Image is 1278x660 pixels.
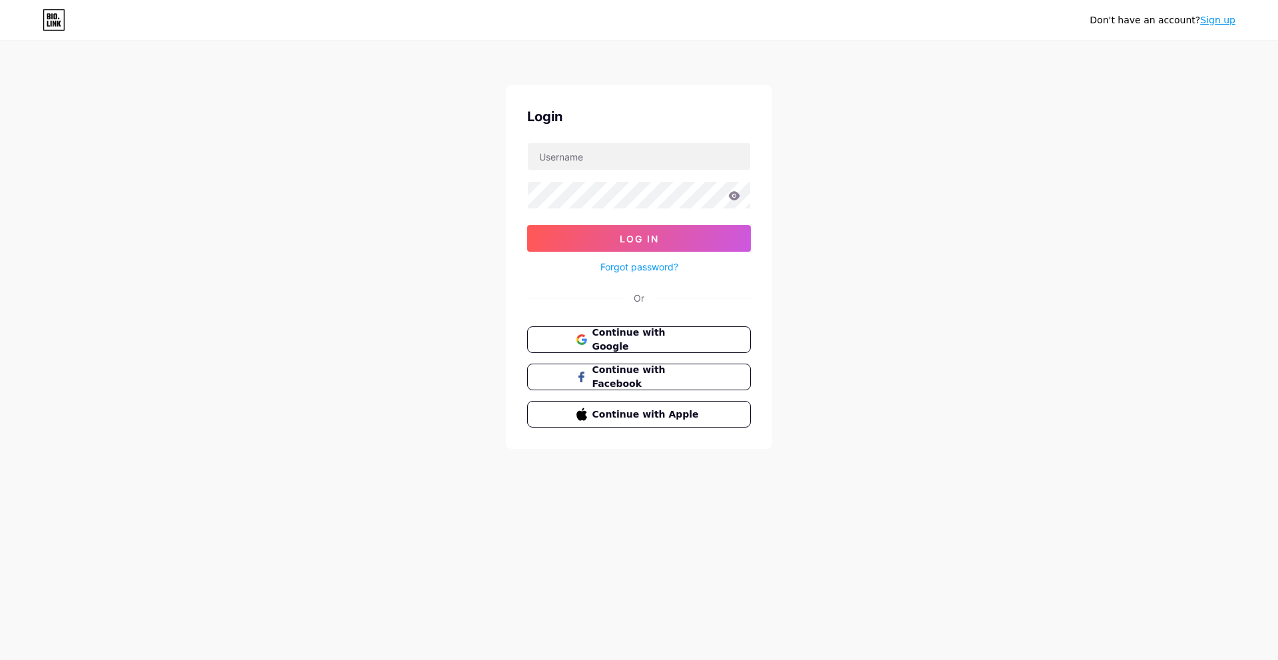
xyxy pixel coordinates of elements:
a: Sign up [1200,15,1235,25]
button: Continue with Facebook [527,364,751,390]
span: Continue with Facebook [592,363,702,391]
div: Login [527,107,751,127]
div: Don't have an account? [1090,13,1235,27]
a: Forgot password? [600,260,678,274]
div: Or [634,291,644,305]
button: Continue with Apple [527,401,751,428]
span: Log In [620,233,659,244]
span: Continue with Apple [592,408,702,422]
button: Continue with Google [527,326,751,353]
button: Log In [527,225,751,252]
span: Continue with Google [592,326,702,354]
input: Username [528,143,750,170]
